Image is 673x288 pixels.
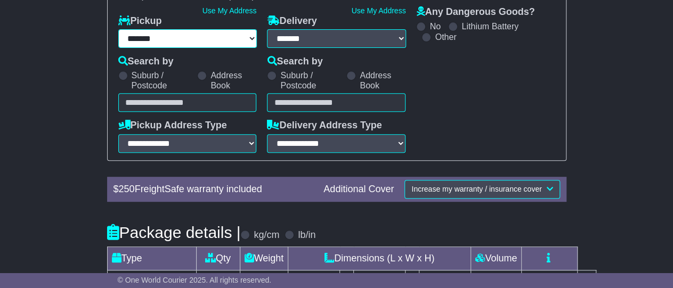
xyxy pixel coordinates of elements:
[429,21,440,31] label: No
[119,184,135,194] span: 250
[471,247,522,270] td: Volume
[202,6,257,15] a: Use My Address
[240,247,288,270] td: Weight
[360,70,406,90] label: Address Book
[210,70,256,90] label: Address Book
[280,70,341,90] label: Suburb / Postcode
[118,15,162,27] label: Pickup
[196,247,240,270] td: Qty
[318,184,399,195] div: Additional Cover
[267,120,382,131] label: Delivery Address Type
[298,229,315,241] label: lb/in
[118,56,174,68] label: Search by
[254,229,279,241] label: kg/cm
[267,56,322,68] label: Search by
[416,6,534,18] label: Any Dangerous Goods?
[411,185,541,193] span: Increase my warranty / insurance cover
[288,247,471,270] td: Dimensions (L x W x H)
[267,15,317,27] label: Delivery
[118,120,227,131] label: Pickup Address Type
[118,276,272,284] span: © One World Courier 2025. All rights reserved.
[435,32,456,42] label: Other
[107,224,241,241] h4: Package details |
[461,21,518,31] label: Lithium Battery
[132,70,192,90] label: Suburb / Postcode
[107,247,196,270] td: Type
[108,184,319,195] div: $ FreightSafe warranty included
[404,180,560,199] button: Increase my warranty / insurance cover
[352,6,406,15] a: Use My Address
